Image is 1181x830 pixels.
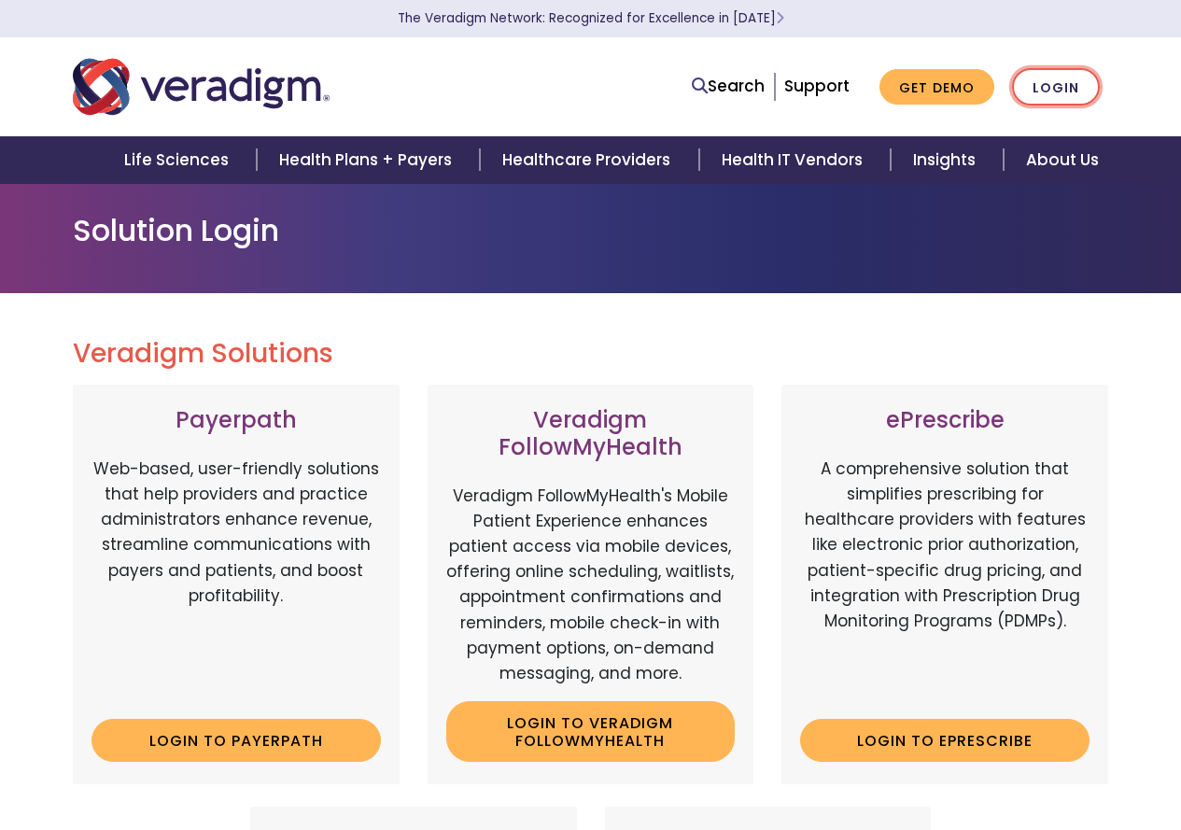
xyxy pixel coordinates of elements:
img: Veradigm logo [73,56,330,118]
a: Healthcare Providers [480,136,698,184]
h1: Solution Login [73,213,1109,248]
h2: Veradigm Solutions [73,338,1109,370]
h3: ePrescribe [800,407,1090,434]
a: Get Demo [879,69,994,106]
a: Search [692,74,765,99]
a: The Veradigm Network: Recognized for Excellence in [DATE]Learn More [398,9,784,27]
a: About Us [1004,136,1121,184]
a: Login to ePrescribe [800,719,1090,762]
p: Veradigm FollowMyHealth's Mobile Patient Experience enhances patient access via mobile devices, o... [446,484,736,687]
p: A comprehensive solution that simplifies prescribing for healthcare providers with features like ... [800,457,1090,704]
p: Web-based, user-friendly solutions that help providers and practice administrators enhance revenu... [91,457,381,704]
span: Learn More [776,9,784,27]
h3: Veradigm FollowMyHealth [446,407,736,461]
a: Login to Payerpath [91,719,381,762]
h3: Payerpath [91,407,381,434]
a: Insights [891,136,1004,184]
a: Login [1012,68,1100,106]
a: Login to Veradigm FollowMyHealth [446,701,736,762]
a: Life Sciences [102,136,257,184]
a: Support [784,75,850,97]
a: Health Plans + Payers [257,136,480,184]
a: Health IT Vendors [699,136,891,184]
